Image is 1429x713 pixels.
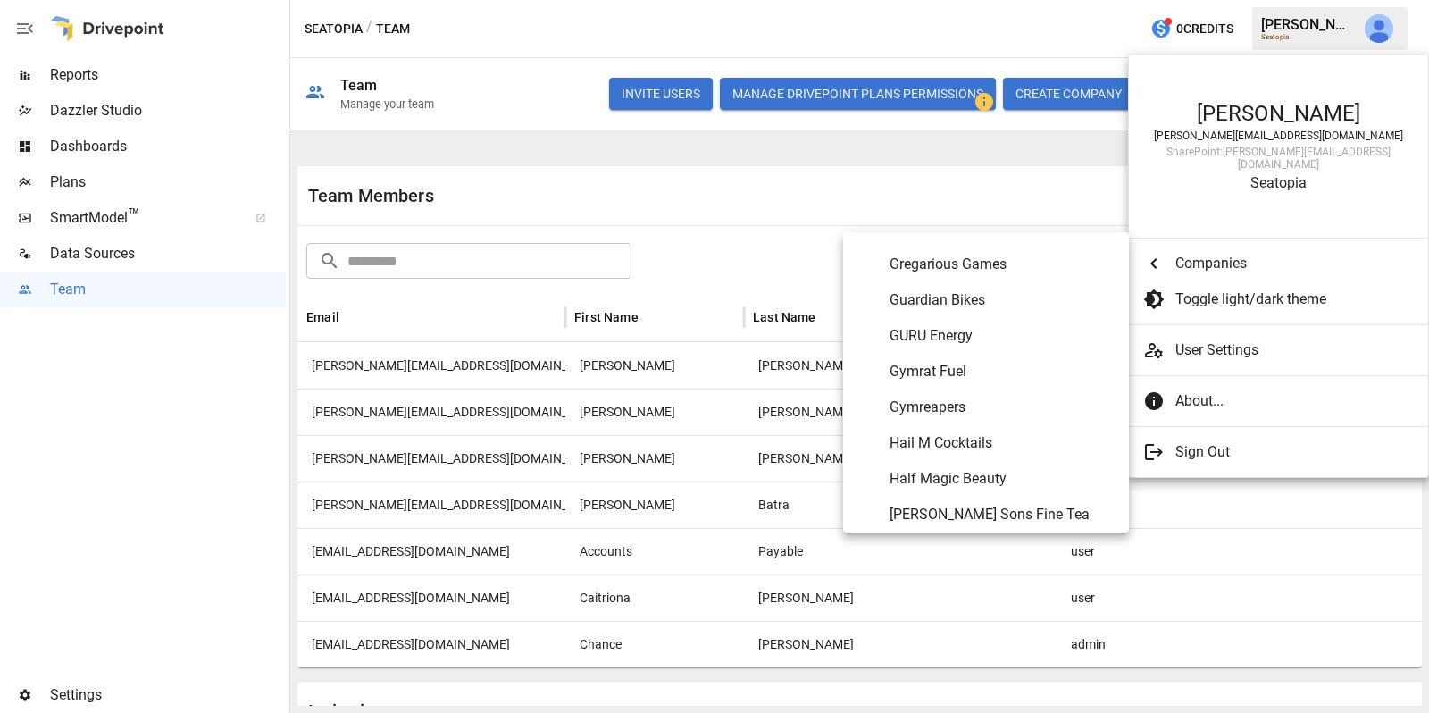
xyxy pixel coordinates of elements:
div: Seatopia [1147,174,1410,191]
div: [PERSON_NAME] [1147,101,1410,126]
span: Gymrat Fuel [890,361,1115,382]
div: [PERSON_NAME][EMAIL_ADDRESS][DOMAIN_NAME] [1147,130,1410,142]
span: About... [1175,390,1400,412]
div: SharePoint: [PERSON_NAME][EMAIL_ADDRESS][DOMAIN_NAME] [1147,146,1410,171]
span: Hail M Cocktails [890,432,1115,454]
span: Gymreapers [890,397,1115,418]
span: [PERSON_NAME] Sons Fine Tea [890,504,1115,525]
span: GURU Energy [890,325,1115,347]
span: Companies [1175,253,1400,274]
span: Gregarious Games [890,254,1115,275]
span: Toggle light/dark theme [1175,289,1400,310]
span: Guardian Bikes [890,289,1115,311]
span: Half Magic Beauty [890,468,1115,490]
span: Sign Out [1175,441,1400,463]
span: User Settings [1175,340,1414,361]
